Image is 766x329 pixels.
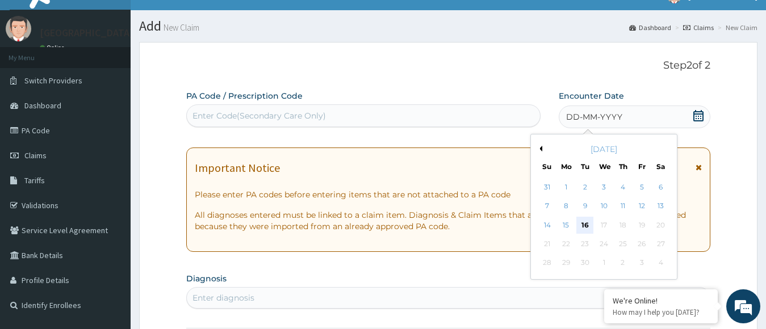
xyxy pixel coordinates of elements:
[558,198,575,215] div: Choose Monday, September 8th, 2025
[24,75,82,86] span: Switch Providers
[24,100,61,111] span: Dashboard
[21,57,46,85] img: d_794563401_company_1708531726252_794563401
[715,23,757,32] li: New Claim
[652,255,669,272] div: Not available Saturday, October 4th, 2025
[40,28,133,38] p: [GEOGRAPHIC_DATA]
[614,235,631,252] div: Not available Thursday, September 25th, 2025
[566,111,622,123] span: DD-MM-YYYY
[535,144,672,155] div: [DATE]
[633,235,650,252] div: Not available Friday, September 26th, 2025
[186,60,711,72] p: Step 2 of 2
[683,23,714,32] a: Claims
[192,292,254,303] div: Enter diagnosis
[656,162,665,171] div: Sa
[576,179,593,196] div: Choose Tuesday, September 2nd, 2025
[618,162,627,171] div: Th
[6,16,31,41] img: User Image
[195,189,702,200] p: Please enter PA codes before entering items that are not attached to a PA code
[537,146,542,151] button: Previous Month
[539,235,556,252] div: Not available Sunday, September 21st, 2025
[542,162,552,171] div: Su
[576,198,593,215] div: Choose Tuesday, September 9th, 2025
[195,209,702,232] p: All diagnoses entered must be linked to a claim item. Diagnosis & Claim Items that are visible bu...
[558,235,575,252] div: Not available Monday, September 22nd, 2025
[613,307,709,317] p: How may I help you today?
[652,235,669,252] div: Not available Saturday, September 27th, 2025
[192,110,326,121] div: Enter Code(Secondary Care Only)
[633,255,650,272] div: Not available Friday, October 3rd, 2025
[637,162,647,171] div: Fr
[558,255,575,272] div: Not available Monday, September 29th, 2025
[561,162,571,171] div: Mo
[558,217,575,234] div: Choose Monday, September 15th, 2025
[652,198,669,215] div: Choose Saturday, September 13th, 2025
[538,178,670,273] div: month 2025-09
[24,175,45,185] span: Tariffs
[558,179,575,196] div: Choose Monday, September 1st, 2025
[652,179,669,196] div: Choose Saturday, September 6th, 2025
[24,150,47,161] span: Claims
[595,217,612,234] div: Not available Wednesday, September 17th, 2025
[633,198,650,215] div: Choose Friday, September 12th, 2025
[186,273,227,284] label: Diagnosis
[614,217,631,234] div: Not available Thursday, September 18th, 2025
[576,255,593,272] div: Not available Tuesday, September 30th, 2025
[539,198,556,215] div: Choose Sunday, September 7th, 2025
[595,235,612,252] div: Not available Wednesday, September 24th, 2025
[652,217,669,234] div: Not available Saturday, September 20th, 2025
[633,217,650,234] div: Not available Friday, September 19th, 2025
[576,217,593,234] div: Choose Tuesday, September 16th, 2025
[539,179,556,196] div: Choose Sunday, August 31st, 2025
[6,213,216,253] textarea: Type your message and hit 'Enter'
[59,64,191,78] div: Chat with us now
[539,255,556,272] div: Not available Sunday, September 28th, 2025
[629,23,671,32] a: Dashboard
[186,6,214,33] div: Minimize live chat window
[186,90,303,102] label: PA Code / Prescription Code
[595,179,612,196] div: Choose Wednesday, September 3rd, 2025
[595,255,612,272] div: Not available Wednesday, October 1st, 2025
[161,23,199,32] small: New Claim
[580,162,589,171] div: Tu
[633,179,650,196] div: Choose Friday, September 5th, 2025
[66,95,157,209] span: We're online!
[559,90,624,102] label: Encounter Date
[139,19,757,33] h1: Add
[614,198,631,215] div: Choose Thursday, September 11th, 2025
[40,44,67,52] a: Online
[599,162,609,171] div: We
[195,162,280,174] h1: Important Notice
[539,217,556,234] div: Choose Sunday, September 14th, 2025
[614,255,631,272] div: Not available Thursday, October 2nd, 2025
[595,198,612,215] div: Choose Wednesday, September 10th, 2025
[614,179,631,196] div: Choose Thursday, September 4th, 2025
[613,296,709,306] div: We're Online!
[576,235,593,252] div: Not available Tuesday, September 23rd, 2025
